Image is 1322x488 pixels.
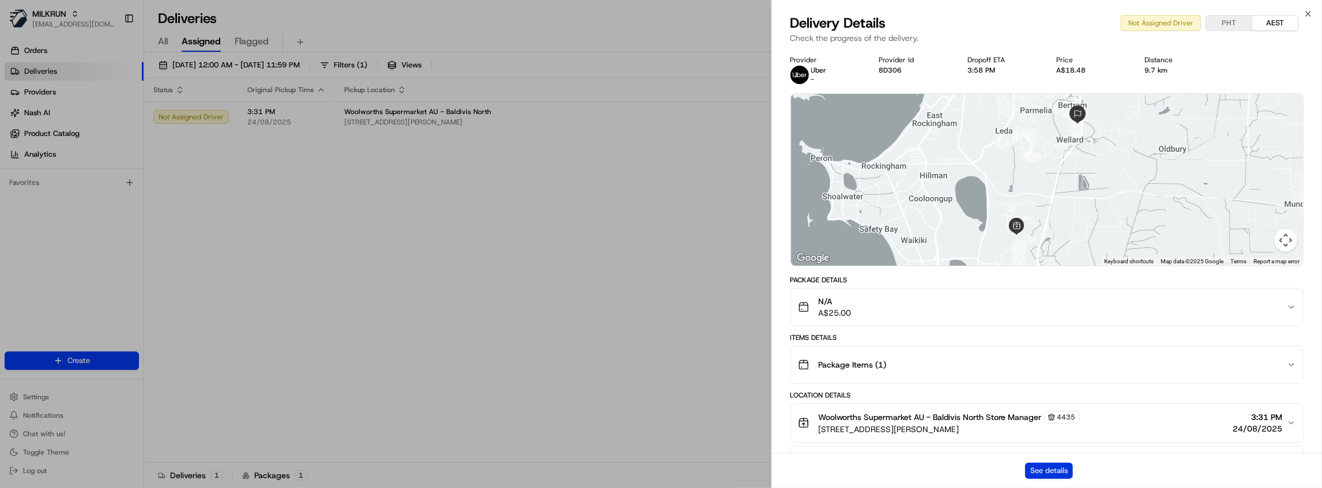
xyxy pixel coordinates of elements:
span: 3:31 PM [1233,411,1282,423]
div: Location Details [790,391,1304,400]
span: A$25.00 [819,307,852,319]
a: Report a map error [1253,258,1300,264]
div: Distance [1145,55,1215,65]
button: See details [1025,463,1073,479]
div: Provider [790,55,861,65]
div: Provider Id [879,55,949,65]
span: Delivery Details [790,14,886,32]
span: - [811,75,815,84]
span: 24/08/2025 [1233,423,1282,434]
span: [STREET_ADDRESS][PERSON_NAME] [819,423,1080,435]
button: Keyboard shortcuts [1104,258,1154,266]
p: Check the progress of the delivery. [790,32,1304,44]
div: Package Details [790,275,1304,285]
span: 4435 [1057,413,1076,422]
button: AEST [1252,16,1298,31]
span: Woolworths Supermarket AU - Baldivis North Store Manager [819,411,1042,423]
img: Google [794,251,832,266]
div: 9.7 km [1145,66,1215,75]
a: Terms (opens in new tab) [1230,258,1246,264]
div: Dropoff ETA [967,55,1038,65]
span: N/A [819,296,852,307]
a: Open this area in Google Maps (opens a new window) [794,251,832,266]
button: Package Items (1) [791,346,1303,383]
button: PHT [1206,16,1252,31]
img: uber-new-logo.jpeg [790,66,809,84]
button: N/AA$25.00 [791,289,1303,326]
span: Package Items ( 1 ) [819,359,887,370]
div: A$18.48 [1056,66,1127,75]
span: Map data ©2025 Google [1161,258,1223,264]
div: Items Details [790,333,1304,342]
button: 8D306 [879,66,902,75]
div: 3:58 PM [967,66,1038,75]
div: Price [1056,55,1127,65]
span: Uber [811,66,827,75]
button: Map camera controls [1274,229,1297,252]
button: Woolworths Supermarket AU - Baldivis North Store Manager4435[STREET_ADDRESS][PERSON_NAME]3:31 PM2... [791,404,1303,442]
